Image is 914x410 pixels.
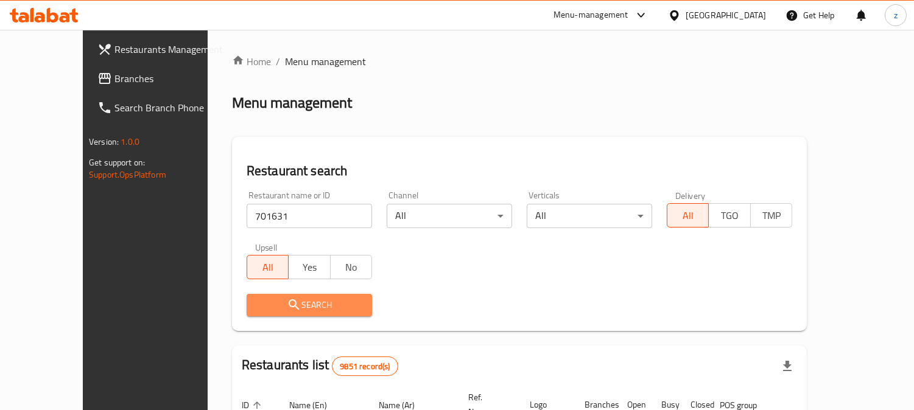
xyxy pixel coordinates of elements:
span: Branches [114,71,226,86]
h2: Restaurant search [247,162,792,180]
div: [GEOGRAPHIC_DATA] [686,9,766,22]
span: Menu management [285,54,366,69]
span: Get support on: [89,155,145,170]
div: All [527,204,652,228]
a: Search Branch Phone [88,93,236,122]
button: TMP [750,203,792,228]
div: Export file [773,352,802,381]
a: Support.OpsPlatform [89,167,166,182]
span: All [672,207,704,224]
span: Search [256,297,362,313]
button: Yes [288,255,330,279]
nav: breadcrumb [232,54,807,69]
span: Search Branch Phone [114,100,226,115]
button: Search [247,294,372,316]
div: Menu-management [554,8,628,23]
span: Version: [89,134,119,150]
span: Restaurants Management [114,42,226,57]
a: Restaurants Management [88,35,236,64]
label: Upsell [255,243,278,251]
button: All [667,203,709,228]
div: All [387,204,512,228]
button: All [247,255,289,279]
div: Total records count [332,356,398,376]
span: TMP [756,207,787,224]
button: TGO [708,203,750,228]
span: No [336,259,367,276]
span: All [252,259,284,276]
button: No [330,255,372,279]
span: TGO [714,207,745,224]
span: 9851 record(s) [332,361,397,372]
label: Delivery [675,191,706,200]
span: 1.0.0 [121,134,139,150]
h2: Menu management [232,93,352,113]
a: Branches [88,64,236,93]
span: z [894,9,898,22]
span: Yes [294,259,325,276]
a: Home [232,54,271,69]
h2: Restaurants list [242,356,398,376]
li: / [276,54,280,69]
input: Search for restaurant name or ID.. [247,204,372,228]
